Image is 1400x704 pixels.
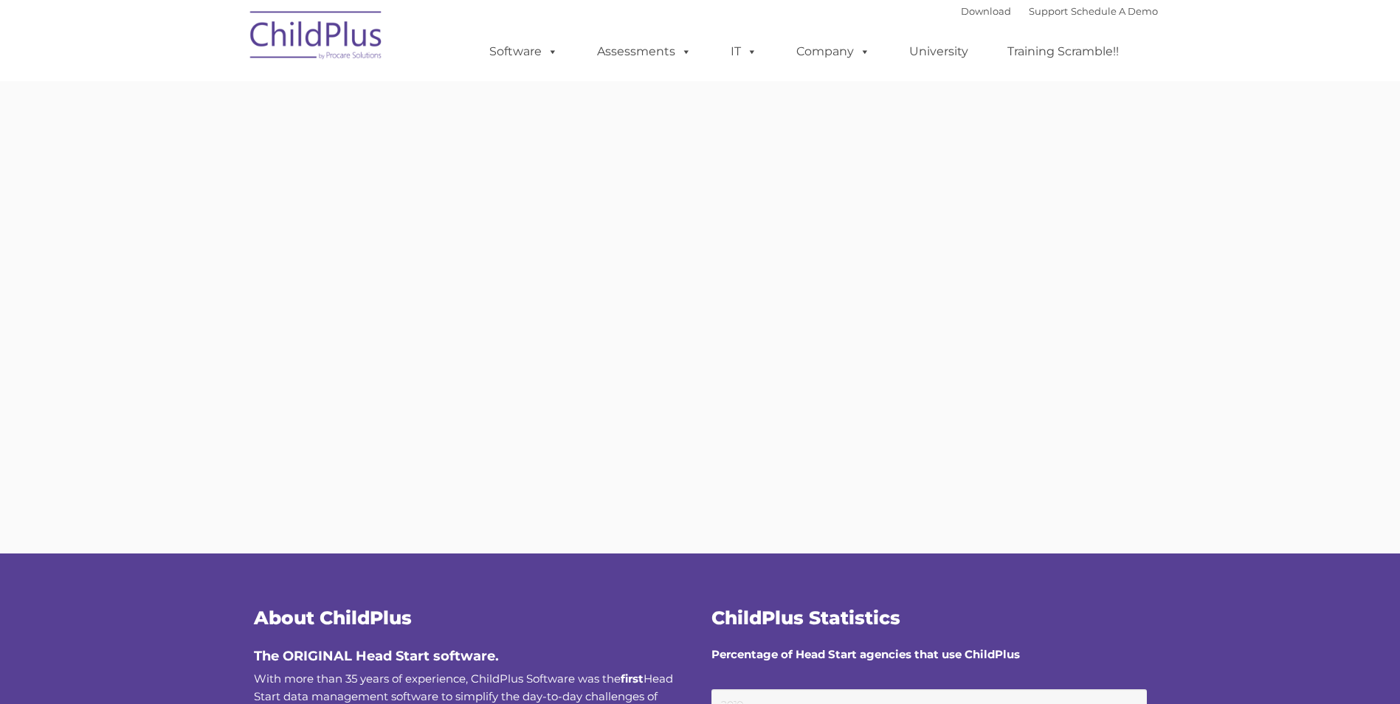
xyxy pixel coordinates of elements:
img: ChildPlus by Procare Solutions [243,1,390,75]
span: ChildPlus Statistics [711,607,900,629]
a: Company [782,37,885,66]
font: | [961,5,1158,17]
a: Support [1029,5,1068,17]
span: The ORIGINAL Head Start software. [254,648,499,664]
a: Assessments [582,37,706,66]
a: Training Scramble!! [993,37,1134,66]
a: Software [475,37,573,66]
strong: Percentage of Head Start agencies that use ChildPlus [711,647,1020,661]
a: University [894,37,983,66]
a: Download [961,5,1011,17]
a: IT [716,37,772,66]
span: About ChildPlus [254,607,412,629]
b: first [621,672,644,686]
a: Schedule A Demo [1071,5,1158,17]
